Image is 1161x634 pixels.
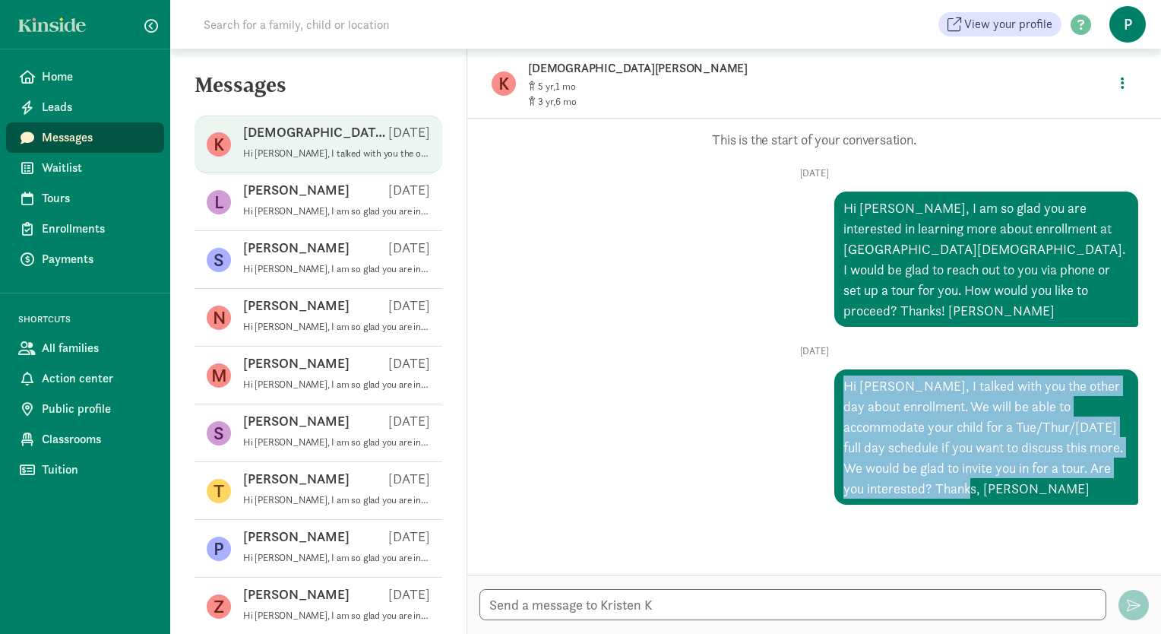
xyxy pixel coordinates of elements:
[388,181,430,199] p: [DATE]
[207,421,231,445] figure: S
[243,552,430,564] p: Hi [PERSON_NAME], I am so glad you are interested in learning more about enrollment at [GEOGRAPHI...
[6,333,164,363] a: All families
[490,345,1138,357] p: [DATE]
[42,400,152,418] span: Public profile
[243,296,350,315] p: [PERSON_NAME]
[243,585,350,604] p: [PERSON_NAME]
[243,528,350,546] p: [PERSON_NAME]
[42,250,152,268] span: Payments
[6,92,164,122] a: Leads
[243,436,430,449] p: Hi [PERSON_NAME], I am so glad you are interested in learning more about enrollment at [GEOGRAPHI...
[243,263,430,275] p: Hi [PERSON_NAME], I am so glad you are interested in learning more about enrollment at [GEOGRAPHI...
[388,239,430,257] p: [DATE]
[207,479,231,503] figure: T
[538,95,555,108] span: 3
[243,470,350,488] p: [PERSON_NAME]
[243,205,430,217] p: Hi [PERSON_NAME], I am so glad you are interested in learning more about enrollment at [GEOGRAPHI...
[555,80,576,93] span: 1
[388,296,430,315] p: [DATE]
[42,159,152,177] span: Waitlist
[207,306,231,330] figure: N
[6,183,164,214] a: Tours
[42,189,152,208] span: Tours
[243,147,430,160] p: Hi [PERSON_NAME], I talked with you the other day about enrollment. We will be able to accommodat...
[6,62,164,92] a: Home
[42,369,152,388] span: Action center
[388,354,430,372] p: [DATE]
[42,461,152,479] span: Tuition
[195,9,621,40] input: Search for a family, child or location
[42,98,152,116] span: Leads
[207,132,231,157] figure: K
[42,68,152,86] span: Home
[170,73,467,109] h5: Messages
[42,430,152,449] span: Classrooms
[42,128,152,147] span: Messages
[243,412,350,430] p: [PERSON_NAME]
[834,369,1138,505] div: Hi [PERSON_NAME], I talked with you the other day about enrollment. We will be able to accommodat...
[1109,6,1146,43] span: P
[938,12,1061,36] a: View your profile
[207,594,231,619] figure: Z
[388,470,430,488] p: [DATE]
[6,424,164,455] a: Classrooms
[207,363,231,388] figure: M
[538,80,555,93] span: 5
[207,537,231,561] figure: P
[6,394,164,424] a: Public profile
[388,412,430,430] p: [DATE]
[243,610,430,622] p: Hi [PERSON_NAME], I am so glad you are interested in learning more about enrollment at [GEOGRAPHI...
[388,528,430,546] p: [DATE]
[243,494,430,506] p: Hi [PERSON_NAME], I am so glad you are interested in learning more about enrollment at [GEOGRAPHI...
[243,123,388,141] p: [DEMOGRAPHIC_DATA][PERSON_NAME]
[490,131,1138,149] p: This is the start of your conversation.
[6,122,164,153] a: Messages
[6,244,164,274] a: Payments
[490,167,1138,179] p: [DATE]
[834,192,1138,327] div: Hi [PERSON_NAME], I am so glad you are interested in learning more about enrollment at [GEOGRAPHI...
[243,321,430,333] p: Hi [PERSON_NAME], I am so glad you are interested in learning more about enrollment at [GEOGRAPHI...
[207,190,231,214] figure: L
[243,239,350,257] p: [PERSON_NAME]
[492,71,516,96] figure: K
[388,585,430,604] p: [DATE]
[243,354,350,372] p: [PERSON_NAME]
[243,379,430,391] p: Hi [PERSON_NAME], I am so glad you are interested in learning more about enrollment at [GEOGRAPHI...
[243,181,350,199] p: [PERSON_NAME]
[6,214,164,244] a: Enrollments
[207,248,231,272] figure: S
[964,15,1052,33] span: View your profile
[6,363,164,394] a: Action center
[388,123,430,141] p: [DATE]
[42,220,152,238] span: Enrollments
[6,153,164,183] a: Waitlist
[6,455,164,485] a: Tuition
[555,95,577,108] span: 6
[528,58,1007,79] p: [DEMOGRAPHIC_DATA][PERSON_NAME]
[42,339,152,357] span: All families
